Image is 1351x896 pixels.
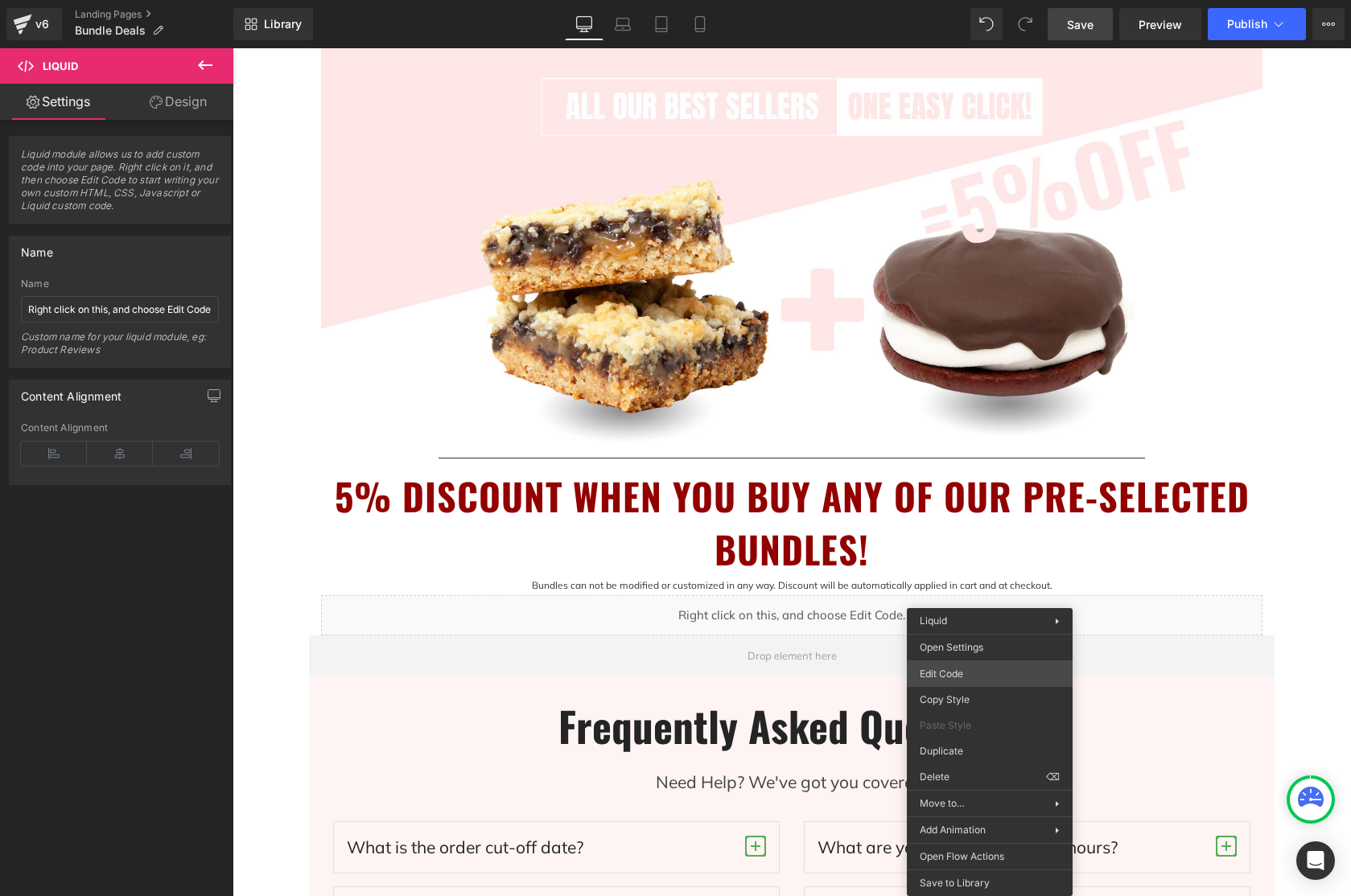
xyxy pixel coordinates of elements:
span: Liquid [43,60,78,72]
a: Desktop [565,8,603,40]
p: Need Help? We've got you covered! [89,721,1030,747]
span: Edit Code [920,667,1060,681]
a: Tablet [642,8,681,40]
p: What are your [DATE] weekend hours? [585,787,972,812]
div: Custom name for your liquid module, eg: Product Reviews [21,331,219,367]
button: Undo [970,8,1003,40]
a: v6 [6,8,62,40]
span: Preview [1139,16,1182,33]
h2: Frequently Asked Questions [89,653,1030,702]
div: Content Alignment [21,380,122,403]
span: Liquid [920,614,947,627]
span: ⌫ [1046,770,1060,784]
span: Paste Style [920,718,1060,733]
div: Content Alignment [21,422,219,434]
span: Open Settings [920,640,1060,655]
span: Duplicate [920,744,1060,758]
span: Save [1067,16,1094,33]
span: Copy Style [920,693,1060,707]
span: Bundle Deals [75,24,146,37]
div: v6 [32,14,52,35]
span: Add Animation [920,823,1055,837]
a: Landing Pages [75,8,233,21]
span: Open Flow Actions [920,849,1060,864]
span: Library [264,17,302,31]
a: Preview [1119,8,1201,40]
span: Save to Library [920,876,1060,890]
h1: 5% DISCOUNT WHEN YOU BUY ANY OF OUR PRE-SELECTED BUNDLES! [89,421,1030,528]
div: Open Intercom Messenger [1296,841,1335,880]
button: Publish [1208,8,1306,40]
span: Move to... [920,796,1055,811]
span: Delete [920,770,1046,784]
p: What is the order cut-off date? [114,787,501,812]
button: More [1312,8,1345,40]
div: Name [21,278,219,290]
a: Laptop [603,8,642,40]
p: Bundles can not be modified or customized in any way. Discount will be automatically applied in c... [89,528,1030,547]
span: Liquid module allows us to add custom code into your page. Right click on it, and then choose Edi... [21,148,219,223]
button: Redo [1009,8,1041,40]
span: Publish [1227,18,1267,31]
div: Name [21,236,53,259]
a: New Library [233,8,313,40]
a: Design [120,84,237,120]
a: Mobile [681,8,719,40]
